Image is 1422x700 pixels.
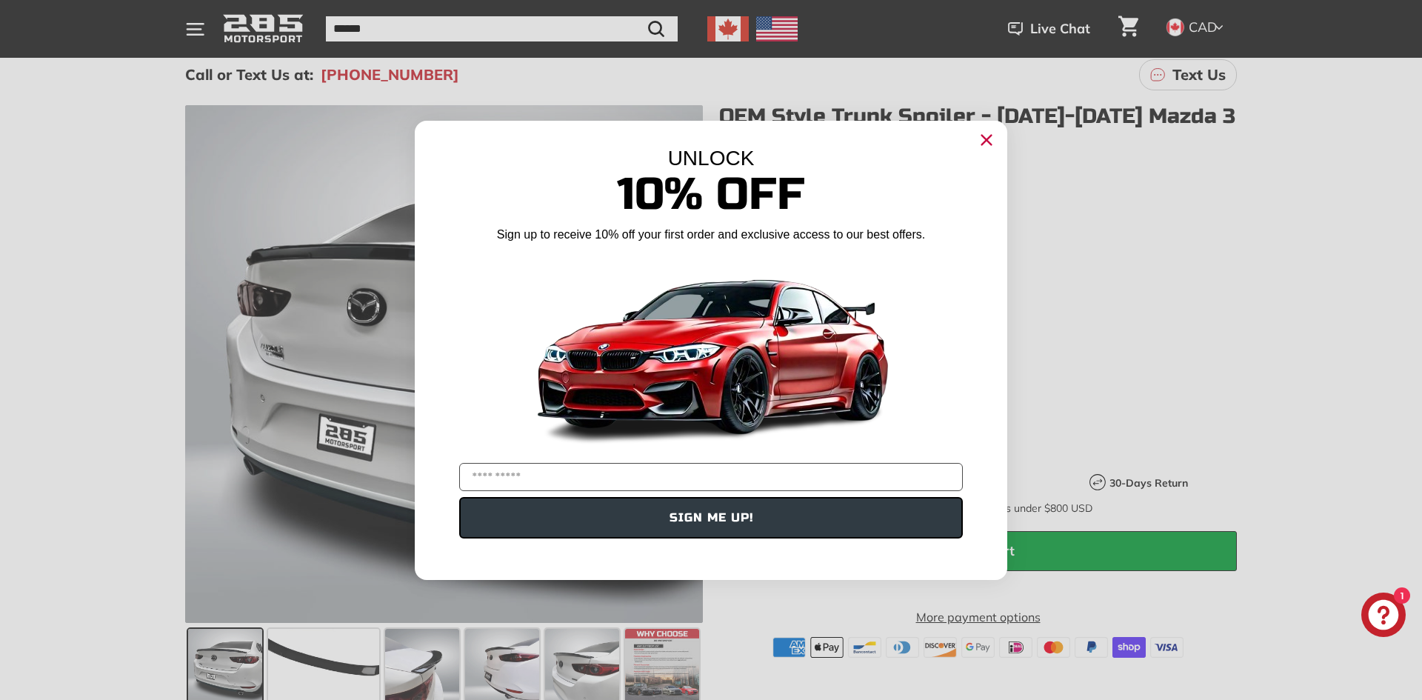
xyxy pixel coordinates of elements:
[975,128,998,152] button: Close dialog
[617,167,805,221] span: 10% Off
[526,249,896,457] img: Banner showing BMW 4 Series Body kit
[459,463,963,491] input: YOUR EMAIL
[1357,593,1410,641] inbox-online-store-chat: Shopify online store chat
[459,497,963,539] button: SIGN ME UP!
[497,228,925,241] span: Sign up to receive 10% off your first order and exclusive access to our best offers.
[668,147,755,170] span: UNLOCK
